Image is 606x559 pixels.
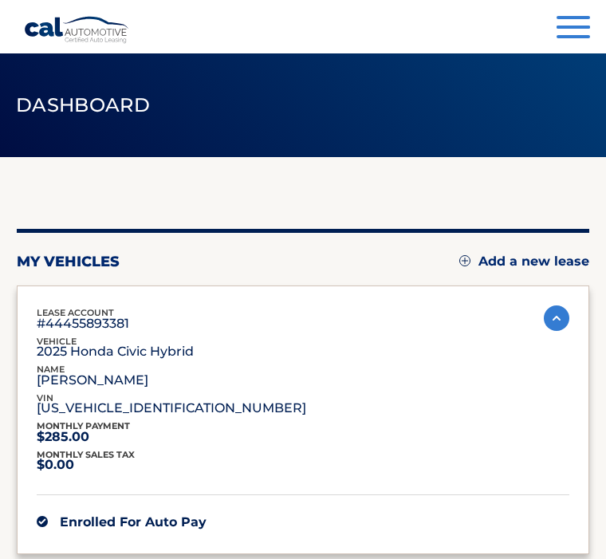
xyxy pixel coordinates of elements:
a: Cal Automotive [24,16,130,44]
img: add.svg [459,255,470,266]
h2: my vehicles [17,253,120,270]
img: accordion-active.svg [544,305,569,331]
span: Enrolled For Auto Pay [60,514,207,529]
span: vehicle [37,336,77,347]
span: vin [37,392,53,404]
span: lease account [37,307,114,318]
span: name [37,364,65,375]
p: #44455893381 [37,320,129,328]
p: 2025 Honda Civic Hybrid [37,348,194,356]
p: [PERSON_NAME] [37,376,148,384]
img: check.svg [37,516,48,527]
p: $0.00 [37,461,135,469]
button: Menu [557,16,590,42]
a: Add a new lease [459,254,589,270]
span: Dashboard [16,93,150,116]
span: Monthly Payment [37,420,130,431]
p: $285.00 [37,433,130,441]
p: [US_VEHICLE_IDENTIFICATION_NUMBER] [37,404,306,412]
span: Monthly sales Tax [37,449,135,460]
